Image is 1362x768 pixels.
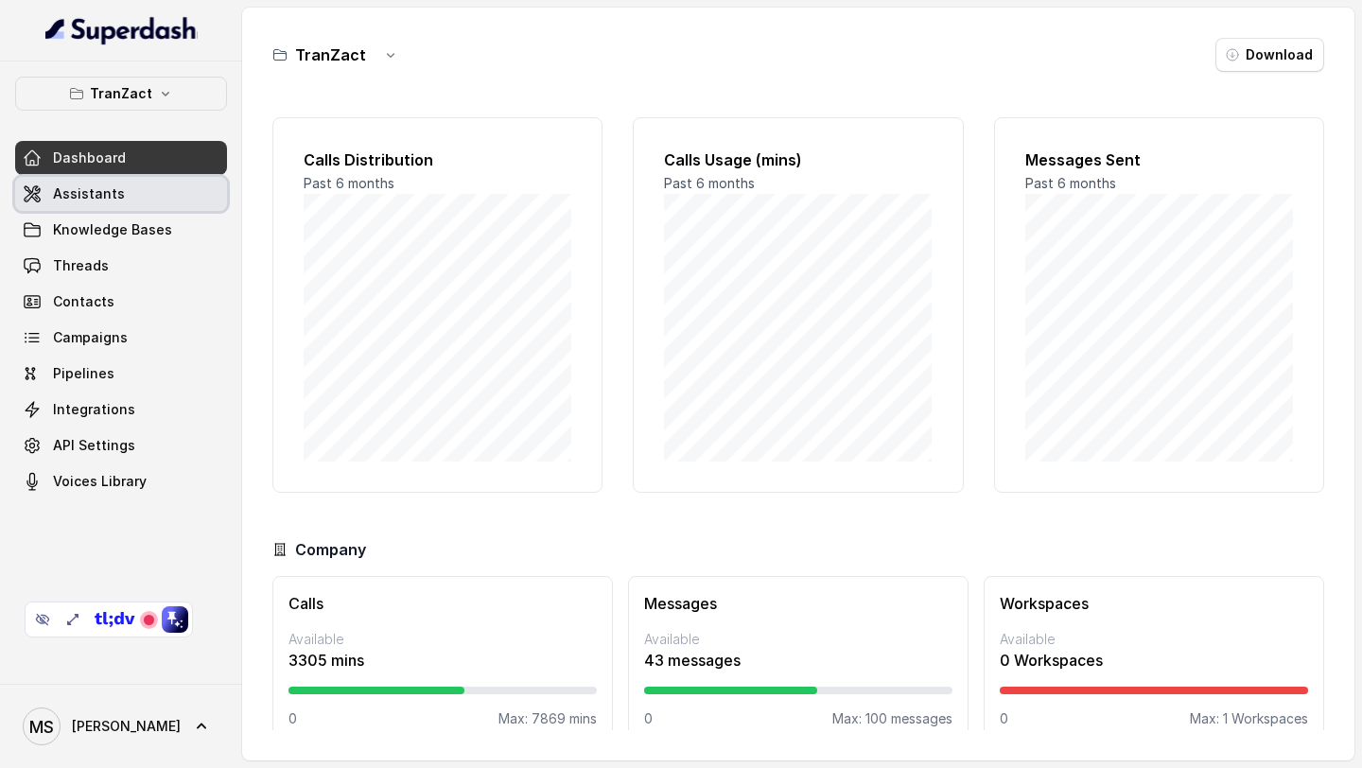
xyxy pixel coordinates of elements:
span: Past 6 months [304,175,394,191]
a: Integrations [15,393,227,427]
p: Available [288,630,597,649]
a: Pipelines [15,357,227,391]
a: Contacts [15,285,227,319]
p: Max: 7869 mins [498,709,597,728]
h3: Calls [288,592,597,615]
a: API Settings [15,428,227,463]
img: light.svg [45,15,198,45]
a: Dashboard [15,141,227,175]
p: 0 [1000,709,1008,728]
a: Voices Library [15,464,227,498]
p: Max: 100 messages [832,709,952,728]
a: [PERSON_NAME] [15,700,227,753]
p: Available [644,630,952,649]
a: Threads [15,249,227,283]
p: 0 [288,709,297,728]
button: TranZact [15,77,227,111]
p: Max: 1 Workspaces [1190,709,1308,728]
h2: Calls Usage (mins) [664,148,932,171]
h3: Workspaces [1000,592,1308,615]
h3: Messages [644,592,952,615]
p: 0 [644,709,653,728]
button: Download [1215,38,1324,72]
h3: Company [295,538,366,561]
span: Past 6 months [664,175,755,191]
a: Campaigns [15,321,227,355]
p: TranZact [90,82,152,105]
h2: Calls Distribution [304,148,571,171]
h2: Messages Sent [1025,148,1293,171]
p: 0 Workspaces [1000,649,1308,672]
h3: TranZact [295,44,366,66]
a: Knowledge Bases [15,213,227,247]
p: Available [1000,630,1308,649]
a: Assistants [15,177,227,211]
span: Past 6 months [1025,175,1116,191]
p: 3305 mins [288,649,597,672]
p: 43 messages [644,649,952,672]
